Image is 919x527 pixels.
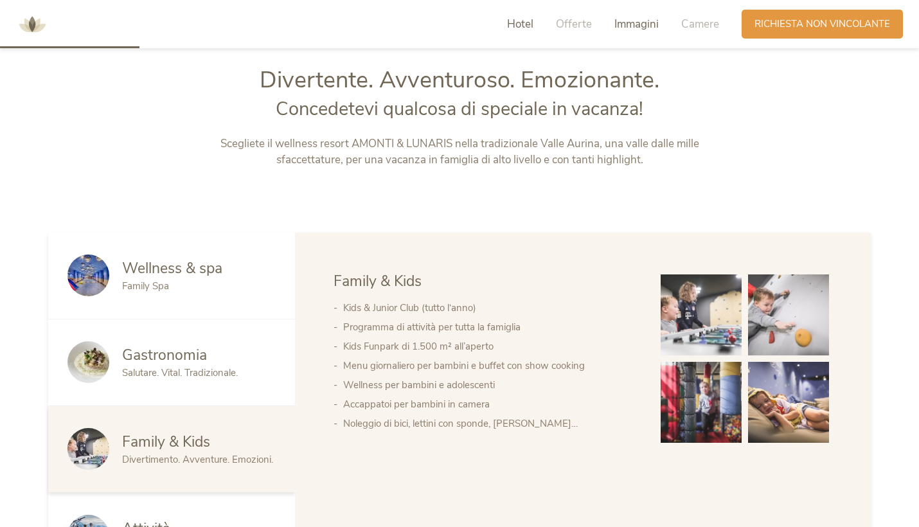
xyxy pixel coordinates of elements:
[122,366,238,379] span: Salutare. Vital. Tradizionale.
[192,136,728,168] p: Scegliete il wellness resort AMONTI & LUNARIS nella tradizionale Valle Aurina, una valle dalle mi...
[343,298,635,317] li: Kids & Junior Club (tutto l‘anno)
[343,317,635,337] li: Programma di attività per tutta la famiglia
[334,271,422,291] span: Family & Kids
[507,17,533,31] span: Hotel
[276,96,643,121] span: Concedetevi qualcosa di speciale in vacanza!
[260,64,659,96] span: Divertente. Avventuroso. Emozionante.
[122,453,273,466] span: Divertimento. Avventure. Emozioni.
[754,17,890,31] span: Richiesta non vincolante
[681,17,719,31] span: Camere
[343,356,635,375] li: Menu giornaliero per bambini e buffet con show cooking
[122,280,169,292] span: Family Spa
[122,345,207,365] span: Gastronomia
[343,337,635,356] li: Kids Funpark di 1.500 m² all’aperto
[556,17,592,31] span: Offerte
[343,375,635,395] li: Wellness per bambini e adolescenti
[122,258,222,278] span: Wellness & spa
[614,17,659,31] span: Immagini
[343,395,635,414] li: Accappatoi per bambini in camera
[122,432,210,452] span: Family & Kids
[13,19,51,28] a: AMONTI & LUNARIS Wellnessresort
[343,414,635,433] li: Noleggio di bici, lettini con sponde, [PERSON_NAME]…
[13,5,51,44] img: AMONTI & LUNARIS Wellnessresort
